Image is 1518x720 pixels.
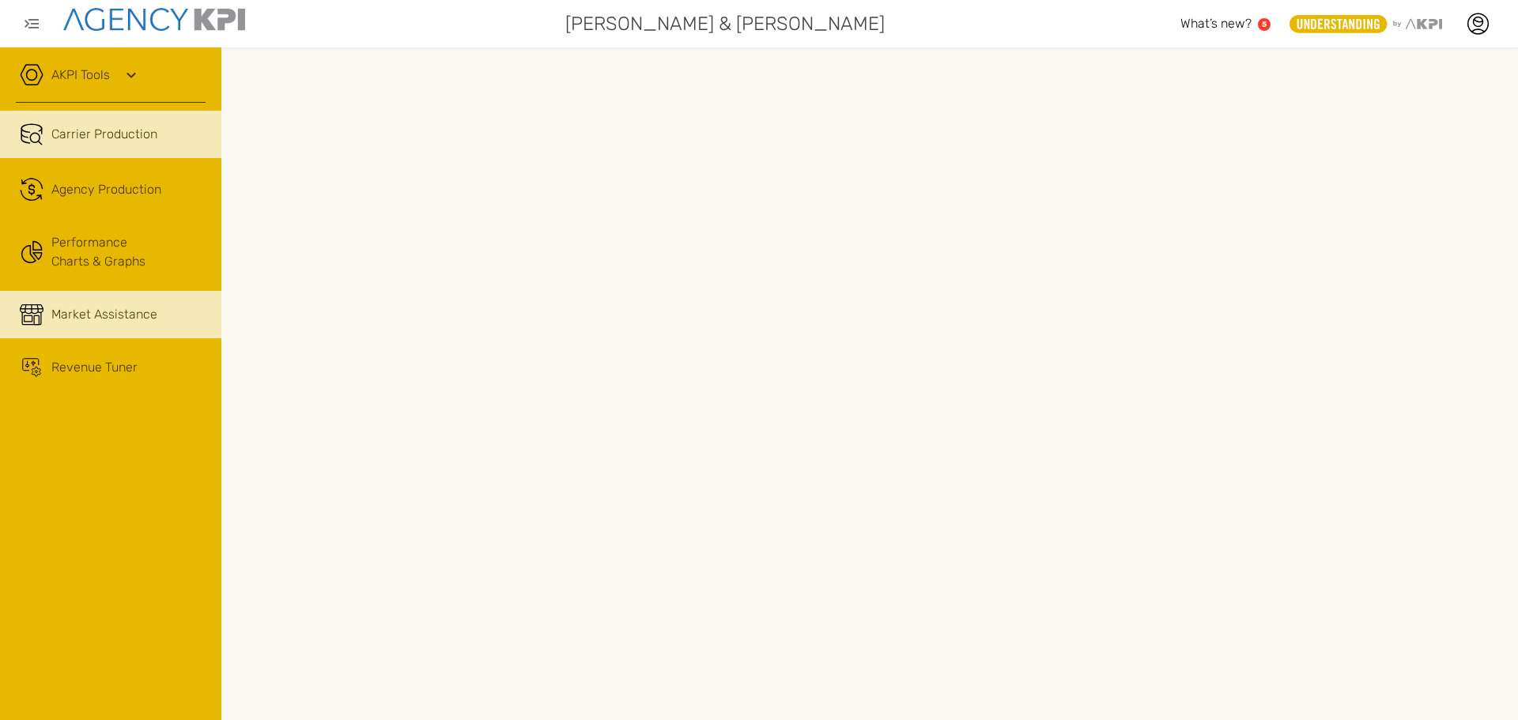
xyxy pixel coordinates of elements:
[1258,18,1271,31] a: 5
[51,125,157,144] span: Carrier Production
[1180,16,1252,31] span: What’s new?
[63,8,245,31] img: agencykpi-logo-550x69-2d9e3fa8.png
[51,358,138,377] span: Revenue Tuner
[51,305,157,324] span: Market Assistance
[51,66,110,85] a: AKPI Tools
[51,180,161,199] span: Agency Production
[565,9,885,38] span: [PERSON_NAME] & [PERSON_NAME]
[1262,20,1267,28] text: 5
